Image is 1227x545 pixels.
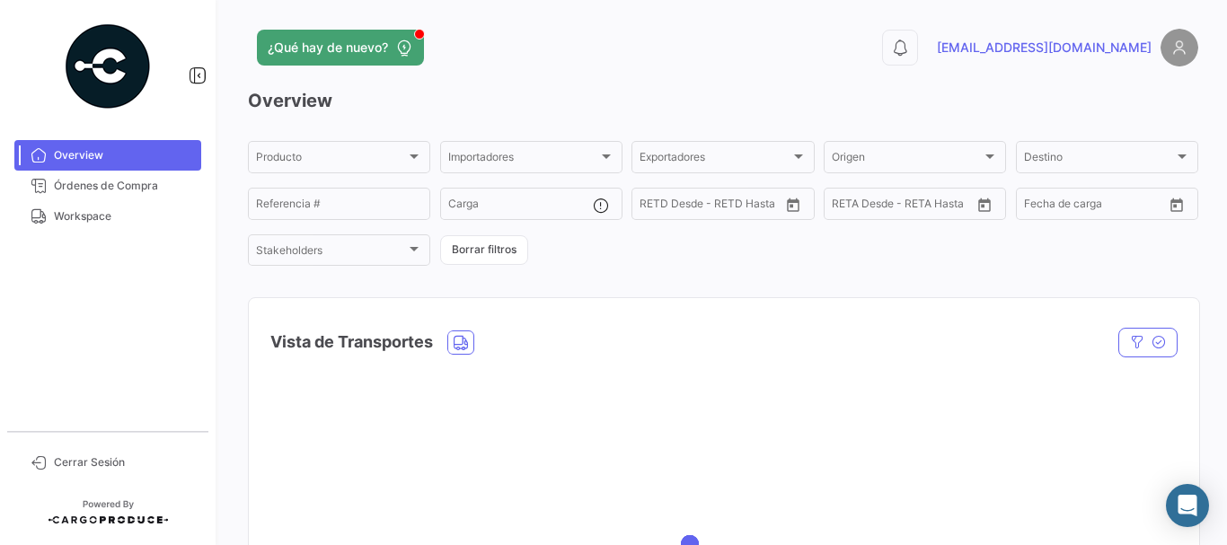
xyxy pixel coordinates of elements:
a: Overview [14,140,201,171]
h3: Overview [248,88,1198,113]
a: Workspace [14,201,201,232]
span: [EMAIL_ADDRESS][DOMAIN_NAME] [937,39,1152,57]
span: Destino [1024,154,1174,166]
div: Abrir Intercom Messenger [1166,484,1209,527]
button: ¿Qué hay de nuevo? [257,30,424,66]
h4: Vista de Transportes [270,330,433,355]
span: ¿Qué hay de nuevo? [268,39,388,57]
span: Producto [256,154,406,166]
button: Land [448,331,473,354]
button: Open calendar [780,191,807,218]
span: Órdenes de Compra [54,178,194,194]
span: Stakeholders [256,247,406,259]
input: Hasta [684,200,751,213]
a: Órdenes de Compra [14,171,201,201]
input: Hasta [1069,200,1135,213]
span: Origen [832,154,982,166]
input: Desde [1024,200,1056,213]
span: Importadores [448,154,598,166]
img: placeholder-user.png [1161,29,1198,66]
span: Overview [54,147,194,163]
input: Desde [640,200,672,213]
span: Workspace [54,208,194,224]
button: Open calendar [1163,191,1190,218]
button: Open calendar [971,191,998,218]
input: Hasta [877,200,943,213]
span: Exportadores [640,154,790,166]
button: Borrar filtros [440,235,528,265]
input: Desde [832,200,864,213]
img: powered-by.png [63,22,153,111]
span: Cerrar Sesión [54,454,194,470]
